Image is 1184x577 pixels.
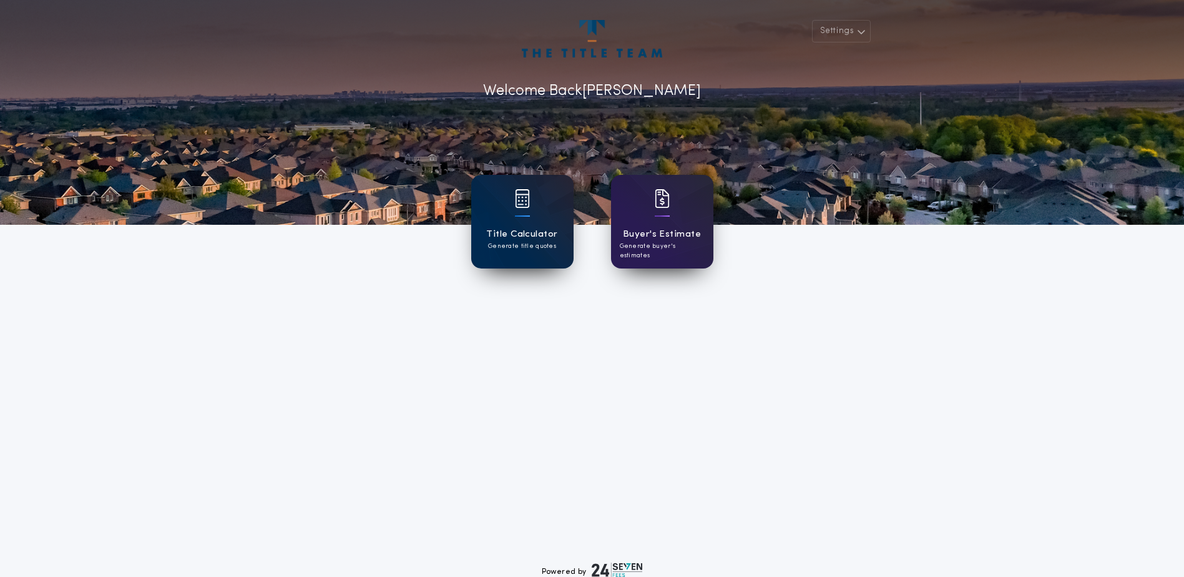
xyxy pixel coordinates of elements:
[483,80,701,102] p: Welcome Back [PERSON_NAME]
[812,20,871,42] button: Settings
[611,175,713,269] a: card iconBuyer's EstimateGenerate buyer's estimates
[515,189,530,208] img: card icon
[471,175,574,269] a: card iconTitle CalculatorGenerate title quotes
[655,189,670,208] img: card icon
[488,242,556,251] p: Generate title quotes
[522,20,662,57] img: account-logo
[486,227,557,242] h1: Title Calculator
[623,227,701,242] h1: Buyer's Estimate
[620,242,705,260] p: Generate buyer's estimates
